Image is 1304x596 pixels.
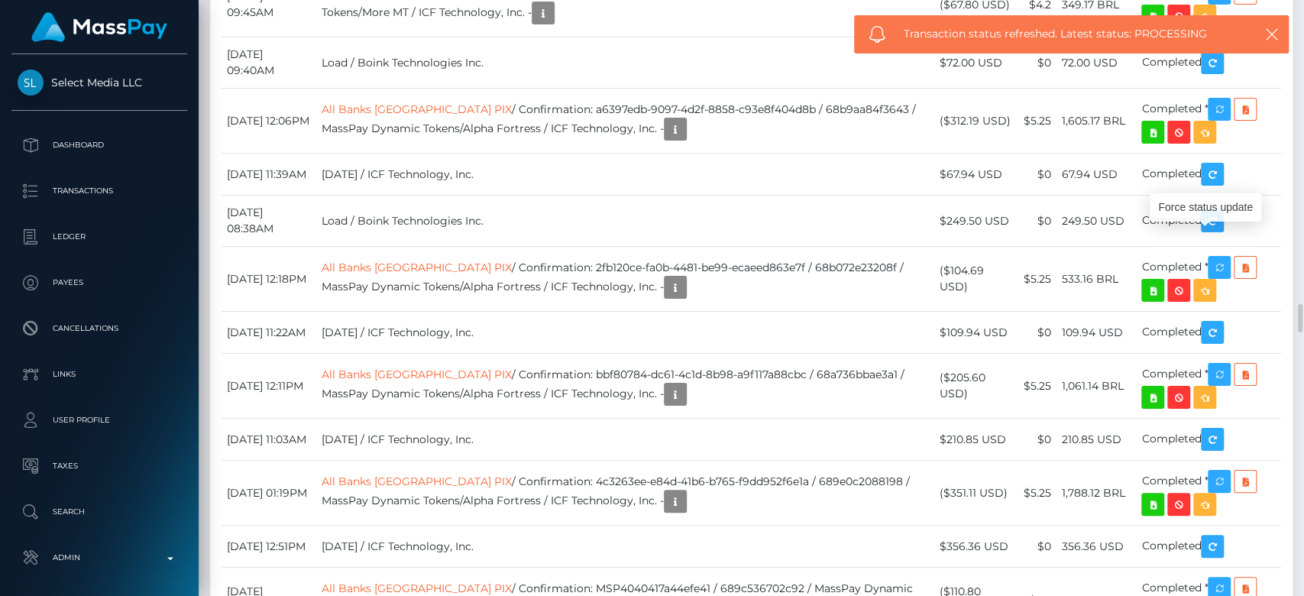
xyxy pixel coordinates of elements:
[11,401,187,439] a: User Profile
[316,312,934,354] td: [DATE] / ICF Technology, Inc.
[11,539,187,577] a: Admin
[316,37,934,89] td: Load / Boink Technologies Inc.
[11,218,187,256] a: Ledger
[1056,419,1136,461] td: 210.85 USD
[11,172,187,210] a: Transactions
[1136,154,1281,196] td: Completed
[222,312,316,354] td: [DATE] 11:22AM
[1136,461,1281,526] td: Completed *
[222,89,316,154] td: [DATE] 12:06PM
[1017,154,1056,196] td: $0
[316,196,934,247] td: Load / Boink Technologies Inc.
[1056,526,1136,568] td: 356.36 USD
[18,225,181,248] p: Ledger
[11,76,187,89] span: Select Media LLC
[316,419,934,461] td: [DATE] / ICF Technology, Inc.
[322,475,512,488] a: All Banks [GEOGRAPHIC_DATA] PIX
[222,526,316,568] td: [DATE] 12:51PM
[316,89,934,154] td: / Confirmation: a6397edb-9097-4d2f-8858-c93e8f404d8b / 68b9aa84f3643 / MassPay Dynamic Tokens/Alp...
[1056,354,1136,419] td: 1,061.14 BRL
[1017,196,1056,247] td: $0
[1056,154,1136,196] td: 67.94 USD
[322,368,512,381] a: All Banks [GEOGRAPHIC_DATA] PIX
[1136,37,1281,89] td: Completed
[316,354,934,419] td: / Confirmation: bbf80784-dc61-4c1d-8b98-a9f117a88cbc / 68a736bbae3a1 / MassPay Dynamic Tokens/Alp...
[934,89,1018,154] td: ($312.19 USD)
[11,309,187,348] a: Cancellations
[316,154,934,196] td: [DATE] / ICF Technology, Inc.
[934,461,1018,526] td: ($351.11 USD)
[222,37,316,89] td: [DATE] 09:40AM
[1017,461,1056,526] td: $5.25
[1136,89,1281,154] td: Completed *
[316,247,934,312] td: / Confirmation: 2fb120ce-fa0b-4481-be99-ecaeed863e7f / 68b072e23208f / MassPay Dynamic Tokens/Alp...
[934,247,1018,312] td: ($104.69 USD)
[11,264,187,302] a: Payees
[934,419,1018,461] td: $210.85 USD
[1017,419,1056,461] td: $0
[934,196,1018,247] td: $249.50 USD
[1136,354,1281,419] td: Completed *
[1056,196,1136,247] td: 249.50 USD
[222,196,316,247] td: [DATE] 08:38AM
[222,247,316,312] td: [DATE] 12:18PM
[1056,89,1136,154] td: 1,605.17 BRL
[1056,247,1136,312] td: 533.16 BRL
[222,154,316,196] td: [DATE] 11:39AM
[1017,312,1056,354] td: $0
[1136,196,1281,247] td: Completed
[11,493,187,531] a: Search
[1056,461,1136,526] td: 1,788.12 BRL
[322,261,512,274] a: All Banks [GEOGRAPHIC_DATA] PIX
[1017,354,1056,419] td: $5.25
[1017,247,1056,312] td: $5.25
[934,526,1018,568] td: $356.36 USD
[18,455,181,478] p: Taxes
[934,154,1018,196] td: $67.94 USD
[322,581,512,595] a: All Banks [GEOGRAPHIC_DATA] PIX
[222,419,316,461] td: [DATE] 11:03AM
[1136,312,1281,354] td: Completed
[934,354,1018,419] td: ($205.60 USD)
[1136,419,1281,461] td: Completed
[18,409,181,432] p: User Profile
[18,70,44,96] img: Select Media LLC
[18,363,181,386] p: Links
[1056,312,1136,354] td: 109.94 USD
[934,312,1018,354] td: $109.94 USD
[31,12,167,42] img: MassPay Logo
[18,546,181,569] p: Admin
[11,447,187,485] a: Taxes
[322,102,512,116] a: All Banks [GEOGRAPHIC_DATA] PIX
[18,500,181,523] p: Search
[11,126,187,164] a: Dashboard
[1017,89,1056,154] td: $5.25
[934,37,1018,89] td: $72.00 USD
[904,26,1233,42] span: Transaction status refreshed. Latest status: PROCESSING
[18,271,181,294] p: Payees
[11,355,187,394] a: Links
[1150,193,1261,222] div: Force status update
[1056,37,1136,89] td: 72.00 USD
[1136,247,1281,312] td: Completed *
[18,317,181,340] p: Cancellations
[316,461,934,526] td: / Confirmation: 4c3263ee-e84d-41b6-b765-f9dd952f6e1a / 689e0c2088198 / MassPay Dynamic Tokens/Alp...
[18,180,181,202] p: Transactions
[18,134,181,157] p: Dashboard
[316,526,934,568] td: [DATE] / ICF Technology, Inc.
[1017,37,1056,89] td: $0
[1136,526,1281,568] td: Completed
[222,354,316,419] td: [DATE] 12:11PM
[1017,526,1056,568] td: $0
[222,461,316,526] td: [DATE] 01:19PM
